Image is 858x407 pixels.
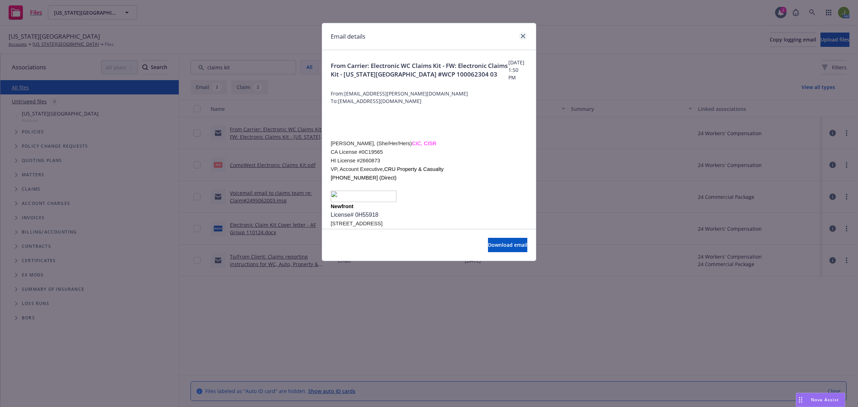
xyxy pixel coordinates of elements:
[796,393,805,407] div: Drag to move
[331,141,412,146] span: [PERSON_NAME], (She/Her/Hers)
[811,397,839,403] span: Nova Assist
[796,393,845,407] button: Nova Assist
[331,212,378,218] span: License# 0H55918
[331,166,383,172] span: VP, Account Executive
[383,166,384,172] span: ,
[331,158,380,163] span: HI License #2660873
[331,32,365,41] h1: Email details
[508,59,527,81] span: [DATE] 1:50 PM
[331,97,527,105] span: To: [EMAIL_ADDRESS][DOMAIN_NAME]
[488,241,527,248] span: Download email
[331,62,508,79] span: From Carrier: Electronic WC Claims Kit - FW: Electronic Claims Kit - [US_STATE][GEOGRAPHIC_DATA] ...
[519,32,527,40] a: close
[412,141,436,146] span: CIC, CISR
[331,149,383,155] span: CA License #0C19565
[331,90,527,97] span: From: [EMAIL_ADDRESS][PERSON_NAME][DOMAIN_NAME]
[331,221,383,226] span: [STREET_ADDRESS]
[331,175,396,181] span: [PHONE_NUMBER] (Direct)
[384,166,444,172] span: CRU Property & Casualty
[331,203,354,209] span: Newfront
[488,238,527,252] button: Download email
[331,191,396,202] img: image003.png@01DB2EC0.83DCB640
